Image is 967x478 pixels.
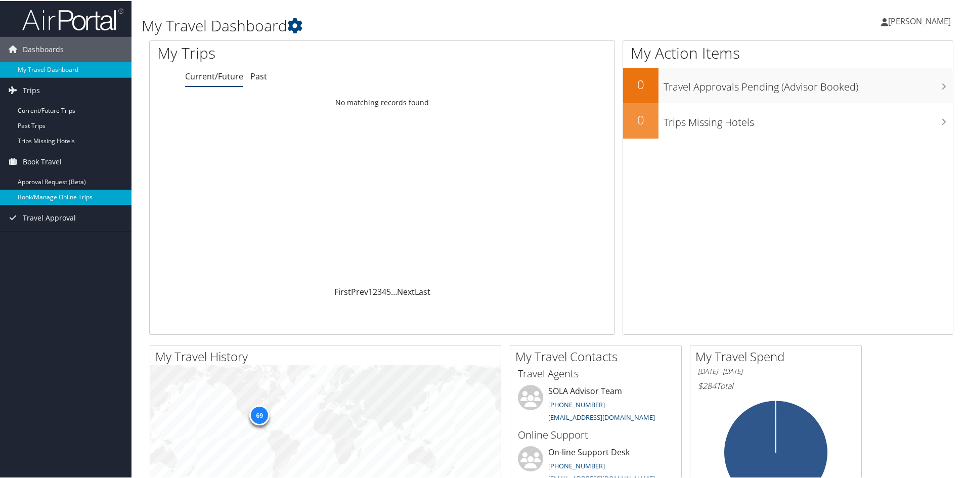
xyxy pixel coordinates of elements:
[548,412,655,421] a: [EMAIL_ADDRESS][DOMAIN_NAME]
[623,67,953,102] a: 0Travel Approvals Pending (Advisor Booked)
[695,347,861,364] h2: My Travel Spend
[23,148,62,173] span: Book Travel
[881,5,961,35] a: [PERSON_NAME]
[518,427,674,441] h3: Online Support
[249,404,270,424] div: 69
[698,366,854,375] h6: [DATE] - [DATE]
[548,460,605,469] a: [PHONE_NUMBER]
[415,285,430,296] a: Last
[23,204,76,230] span: Travel Approval
[664,109,953,128] h3: Trips Missing Hotels
[155,347,501,364] h2: My Travel History
[373,285,377,296] a: 2
[623,102,953,138] a: 0Trips Missing Hotels
[351,285,368,296] a: Prev
[368,285,373,296] a: 1
[150,93,614,111] td: No matching records found
[664,74,953,93] h3: Travel Approvals Pending (Advisor Booked)
[377,285,382,296] a: 3
[386,285,391,296] a: 5
[382,285,386,296] a: 4
[623,110,658,127] h2: 0
[185,70,243,81] a: Current/Future
[334,285,351,296] a: First
[623,75,658,92] h2: 0
[397,285,415,296] a: Next
[518,366,674,380] h3: Travel Agents
[142,14,688,35] h1: My Travel Dashboard
[23,36,64,61] span: Dashboards
[391,285,397,296] span: …
[698,379,854,390] h6: Total
[888,15,951,26] span: [PERSON_NAME]
[515,347,681,364] h2: My Travel Contacts
[698,379,716,390] span: $284
[623,41,953,63] h1: My Action Items
[513,384,679,425] li: SOLA Advisor Team
[157,41,413,63] h1: My Trips
[22,7,123,30] img: airportal-logo.png
[23,77,40,102] span: Trips
[250,70,267,81] a: Past
[548,399,605,408] a: [PHONE_NUMBER]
